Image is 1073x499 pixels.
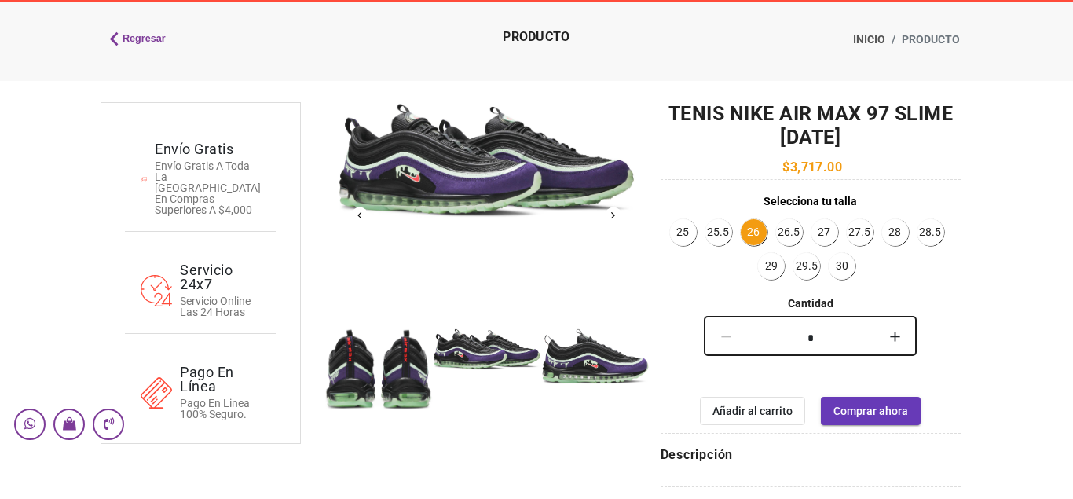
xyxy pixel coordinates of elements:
[698,22,972,57] nav: breadcrumb
[917,219,943,245] a: 28.5
[180,295,261,317] p: Servicio Online Las 24 Horas
[180,263,261,292] h4: Servicio 24x7
[821,397,921,425] button: Comprar ahora
[155,142,261,156] h4: Envío gratis
[433,328,541,370] img: Producto del menú
[758,253,784,279] a: 29
[155,160,261,215] p: Envío gratis a toda la [GEOGRAPHIC_DATA] en compras superiores a $4,000
[661,192,961,211] h6: Selecciona tu talla
[661,446,961,464] h5: Descripción
[180,398,261,420] p: Pago en linea 100% seguro.
[324,328,433,410] img: Producto del menú
[778,160,842,174] span: $3,717.00
[811,219,837,245] a: 27
[712,405,793,417] span: Añadir al carrito
[661,102,961,149] h2: Tenis Nike Air Max 97 Slime [DATE]
[541,328,650,383] img: Producto del menú
[336,102,637,218] img: wr4HW8DiGkZFnYQ0bWE5HiKu43s322iqsgd2g7Mb.jpeg
[885,328,904,347] mat-icon: add
[605,207,621,224] button: Next
[700,397,805,425] button: Añadir al carrito
[793,253,819,279] a: 29.5
[829,253,855,279] a: 30
[705,219,731,245] a: 25.5
[399,31,674,43] h2: PRODUCTO
[661,294,961,313] h6: Cantidad
[882,219,908,245] a: 28
[885,31,960,48] li: PRODUCTO
[853,31,885,48] a: Inicio
[716,328,735,347] mat-icon: remove
[123,31,166,46] span: Regresar
[180,365,261,394] h4: Pago en línea
[833,405,908,417] span: Comprar ahora
[741,219,767,245] a: 26
[847,219,873,245] a: 27.5
[776,219,802,245] a: 26.5
[352,207,368,224] button: Previous
[101,25,119,44] mat-icon: keyboard_arrow_left
[670,219,696,245] a: 25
